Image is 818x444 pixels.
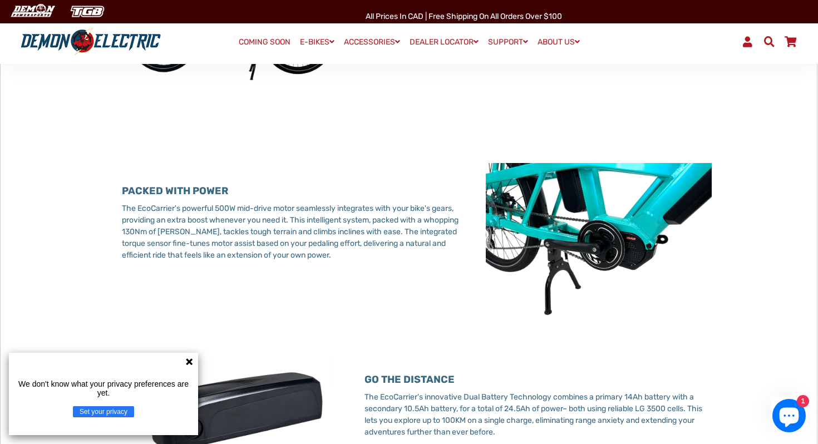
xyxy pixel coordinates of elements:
[73,406,134,417] button: Set your privacy
[340,34,404,50] a: ACCESSORIES
[406,34,482,50] a: DEALER LOCATOR
[296,34,338,50] a: E-BIKES
[122,185,469,198] h3: PACKED WITH POWER
[122,203,469,261] p: The EcoCarrier's powerful 500W mid-drive motor seamlessly integrates with your bike's gears, prov...
[769,399,809,435] inbox-online-store-chat: Shopify online store chat
[484,34,532,50] a: SUPPORT
[13,379,194,397] p: We don't know what your privacy preferences are yet.
[534,34,584,50] a: ABOUT US
[65,2,110,21] img: TGB Canada
[235,34,294,50] a: COMING SOON
[364,391,712,438] p: The EcoCarrier's innovative Dual Battery Technology combines a primary 14Ah battery with a second...
[486,163,712,315] img: L2R45N3-min_1.jpg
[366,12,562,21] span: All Prices in CAD | Free shipping on all orders over $100
[364,374,712,386] h3: GO THE DISTANCE
[6,2,59,21] img: Demon Electric
[17,27,165,56] img: Demon Electric logo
